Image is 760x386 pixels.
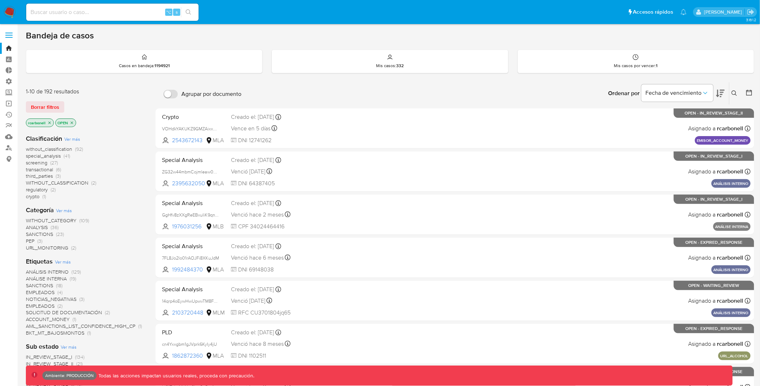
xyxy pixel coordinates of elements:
[681,9,687,15] a: Notificaciones
[747,8,755,16] a: Salir
[45,374,94,377] p: Ambiente: PRODUCCIÓN
[704,9,745,15] p: ramiro.carbonell@mercadolibre.com.co
[181,7,196,17] button: search-icon
[97,372,255,379] p: Todas las acciones impactan usuarios reales, proceda con precaución.
[176,9,178,15] span: s
[166,9,171,15] span: ⌥
[26,8,199,17] input: Buscar usuario o caso...
[633,8,673,16] span: Accesos rápidos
